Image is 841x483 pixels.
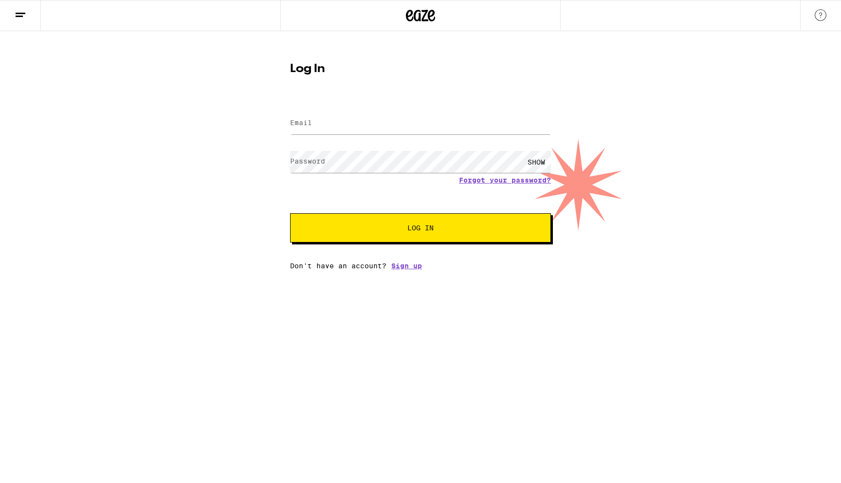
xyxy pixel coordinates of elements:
[290,63,551,75] h1: Log In
[290,213,551,242] button: Log In
[391,262,422,270] a: Sign up
[290,262,551,270] div: Don't have an account?
[407,224,434,231] span: Log In
[290,157,325,165] label: Password
[290,119,312,127] label: Email
[459,176,551,184] a: Forgot your password?
[290,112,551,134] input: Email
[522,151,551,173] div: SHOW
